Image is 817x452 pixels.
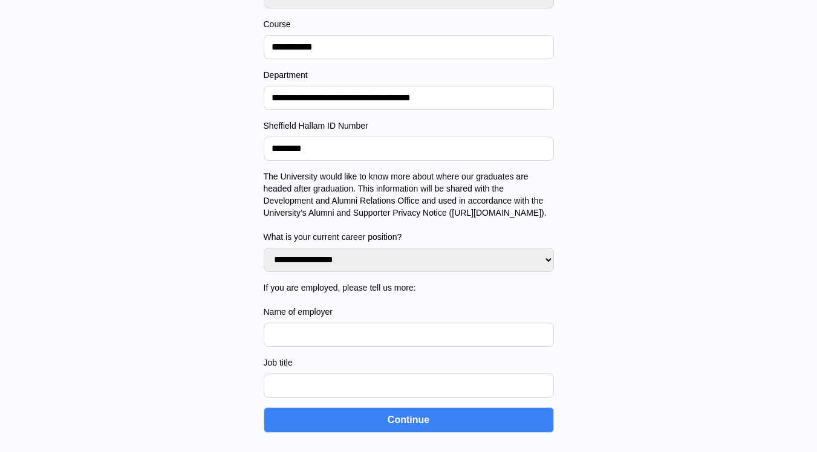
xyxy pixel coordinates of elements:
[264,357,554,369] label: Job title
[264,407,554,433] button: Continue
[264,170,554,243] label: The University would like to know more about where our graduates are headed after graduation. Thi...
[264,282,554,318] label: If you are employed, please tell us more: Name of employer
[264,69,554,81] label: Department
[264,120,554,132] label: Sheffield Hallam ID Number
[264,18,554,30] label: Course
